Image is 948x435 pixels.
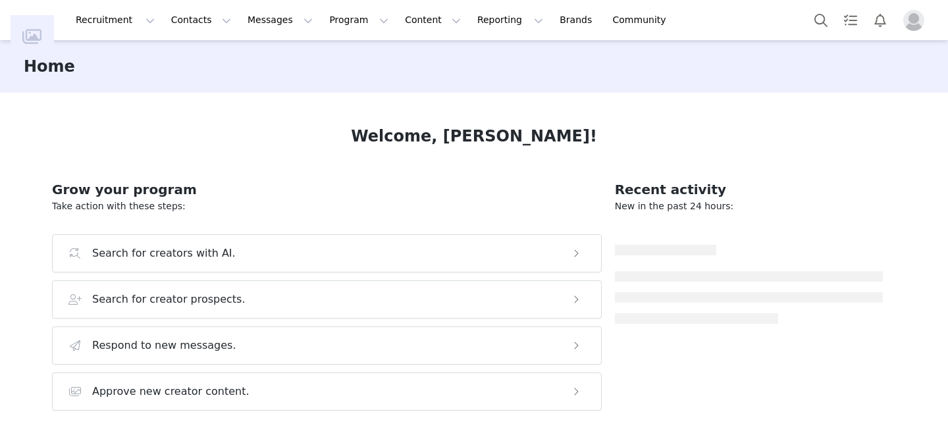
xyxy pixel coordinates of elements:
[163,5,239,35] button: Contacts
[615,199,883,213] p: New in the past 24 hours:
[397,5,469,35] button: Content
[866,5,895,35] button: Notifications
[605,5,680,35] a: Community
[351,124,597,148] h1: Welcome, [PERSON_NAME]!
[321,5,396,35] button: Program
[615,180,883,199] h2: Recent activity
[903,10,924,31] img: placeholder-profile.jpg
[52,372,602,411] button: Approve new creator content.
[24,55,75,78] h3: Home
[52,180,602,199] h2: Grow your program
[240,5,321,35] button: Messages
[92,245,236,261] h3: Search for creators with AI.
[806,5,835,35] button: Search
[52,280,602,319] button: Search for creator prospects.
[92,384,250,399] h3: Approve new creator content.
[52,234,602,272] button: Search for creators with AI.
[52,199,602,213] p: Take action with these steps:
[469,5,551,35] button: Reporting
[92,292,246,307] h3: Search for creator prospects.
[52,326,602,365] button: Respond to new messages.
[836,5,865,35] a: Tasks
[552,5,604,35] a: Brands
[92,338,236,353] h3: Respond to new messages.
[895,10,937,31] button: Profile
[68,5,163,35] button: Recruitment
